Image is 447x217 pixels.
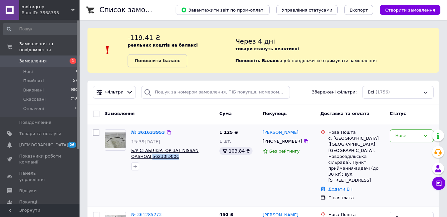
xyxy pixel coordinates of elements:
[73,78,78,84] span: 57
[219,111,232,116] span: Cума
[432,177,445,190] button: Чат з покупцем
[235,33,439,67] div: , щоб продовжити отримувати замовлення
[328,187,353,192] a: Додати ЕН
[269,149,300,154] span: Без рейтингу
[128,34,160,42] span: -119.41 ₴
[328,195,384,201] div: Післяплата
[328,129,384,135] div: Нова Пошта
[105,129,126,151] a: Фото товару
[263,129,299,136] a: [PERSON_NAME]
[71,96,78,102] span: 718
[68,142,76,148] span: 26
[105,111,135,116] span: Замовлення
[19,153,61,165] span: Показники роботи компанії
[105,132,126,148] img: Фото товару
[235,37,275,45] span: Через 4 дні
[23,106,44,112] span: Оплачені
[19,41,80,53] span: Замовлення та повідомлення
[380,5,440,15] button: Створити замовлення
[261,137,304,146] div: [PHONE_NUMBER]
[3,23,78,35] input: Пошук
[75,106,78,112] span: 0
[19,188,36,194] span: Відгуки
[328,135,384,184] div: с. [GEOGRAPHIC_DATA] ([GEOGRAPHIC_DATA], [GEOGRAPHIC_DATA]. Новороздільська сільрада), Пункт прий...
[385,8,435,13] span: Створити замовлення
[19,170,61,182] span: Панель управління
[75,69,78,75] span: 1
[219,147,252,155] div: 103.84 ₴
[131,139,160,144] span: 15:39[DATE]
[176,5,270,15] button: Завантажити звіт по пром-оплаті
[103,45,113,55] img: :exclamation:
[23,87,44,93] span: Виконані
[22,10,80,16] div: Ваш ID: 3568353
[312,89,357,95] span: Збережені фільтри:
[373,7,440,12] a: Створити замовлення
[23,69,33,75] span: Нові
[219,139,231,144] span: 1 шт.
[128,43,198,48] b: реальних коштів на балансі
[70,58,76,64] span: 1
[19,142,68,148] span: [DEMOGRAPHIC_DATA]
[395,132,420,139] div: Нове
[390,111,406,116] span: Статус
[263,111,287,116] span: Покупець
[141,86,290,99] input: Пошук за номером замовлення, ПІБ покупця, номером телефону, Email, номером накладної
[131,148,198,159] a: Б/У СТАБІЛІЗАТОР ЗАТ NISSAN QASHQAI 56230JD00C
[350,8,368,13] span: Експорт
[135,58,180,63] b: Поповнити баланс
[235,46,299,51] b: товари стануть неактивні
[235,58,279,63] b: Поповніть Баланс
[23,96,46,102] span: Скасовані
[282,8,332,13] span: Управління статусами
[105,89,124,95] span: Фільтри
[181,7,264,13] span: Завантажити звіт по пром-оплаті
[276,5,338,15] button: Управління статусами
[344,5,373,15] button: Експорт
[320,111,369,116] span: Доставка та оплата
[219,130,238,135] span: 1 125 ₴
[99,6,167,14] h1: Список замовлень
[19,131,61,137] span: Товари та послуги
[368,89,374,95] span: Всі
[131,212,162,217] a: № 361285273
[19,120,51,126] span: Повідомлення
[219,212,234,217] span: 450 ₴
[23,78,44,84] span: Прийняті
[71,87,78,93] span: 980
[19,58,47,64] span: Замовлення
[131,130,165,135] a: № 361633953
[128,54,187,67] a: Поповнити баланс
[375,90,390,94] span: (1756)
[19,199,37,205] span: Покупці
[22,4,71,10] span: motorgrup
